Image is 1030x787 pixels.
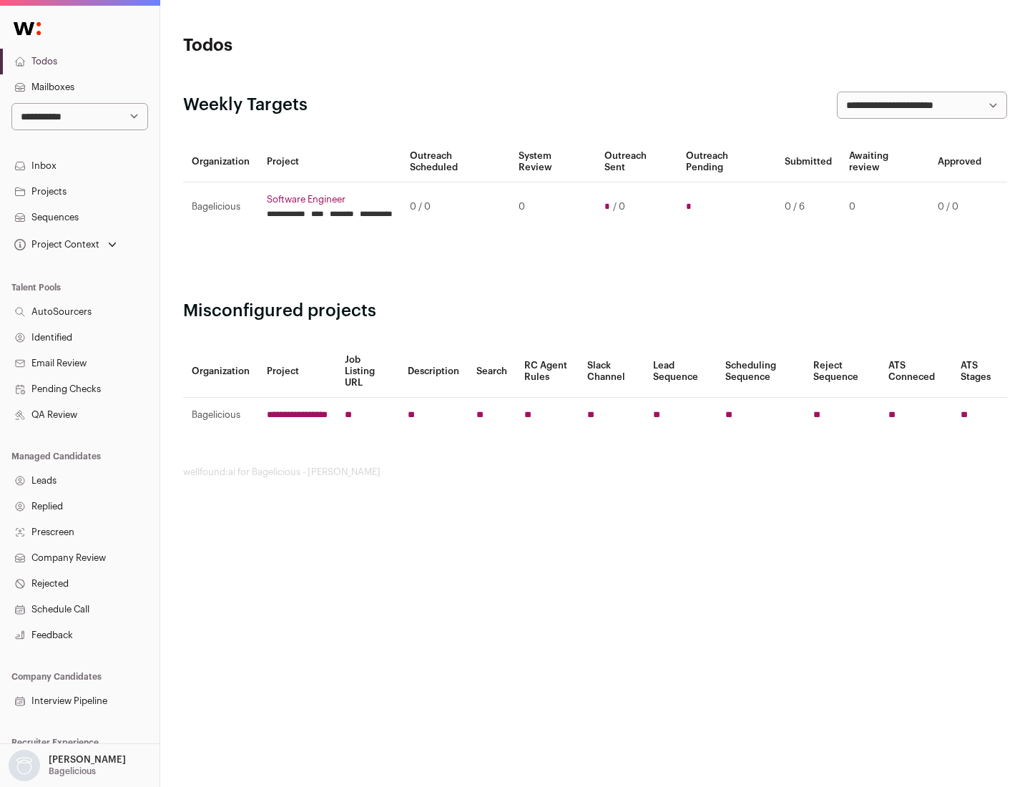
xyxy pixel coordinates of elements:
[468,346,516,398] th: Search
[929,182,990,232] td: 0 / 0
[183,142,258,182] th: Organization
[510,182,595,232] td: 0
[258,142,401,182] th: Project
[677,142,775,182] th: Outreach Pending
[183,346,258,398] th: Organization
[929,142,990,182] th: Approved
[336,346,399,398] th: Job Listing URL
[183,300,1007,323] h2: Misconfigured projects
[510,142,595,182] th: System Review
[49,766,96,777] p: Bagelicious
[579,346,644,398] th: Slack Channel
[258,346,336,398] th: Project
[6,750,129,781] button: Open dropdown
[776,182,840,232] td: 0 / 6
[717,346,805,398] th: Scheduling Sequence
[401,142,510,182] th: Outreach Scheduled
[49,754,126,766] p: [PERSON_NAME]
[183,182,258,232] td: Bagelicious
[840,182,929,232] td: 0
[596,142,678,182] th: Outreach Sent
[183,398,258,433] td: Bagelicious
[183,94,308,117] h2: Weekly Targets
[6,14,49,43] img: Wellfound
[776,142,840,182] th: Submitted
[9,750,40,781] img: nopic.png
[952,346,1007,398] th: ATS Stages
[880,346,951,398] th: ATS Conneced
[840,142,929,182] th: Awaiting review
[401,182,510,232] td: 0 / 0
[11,239,99,250] div: Project Context
[183,34,458,57] h1: Todos
[267,194,393,205] a: Software Engineer
[613,201,625,212] span: / 0
[644,346,717,398] th: Lead Sequence
[183,466,1007,478] footer: wellfound:ai for Bagelicious - [PERSON_NAME]
[11,235,119,255] button: Open dropdown
[805,346,881,398] th: Reject Sequence
[399,346,468,398] th: Description
[516,346,578,398] th: RC Agent Rules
